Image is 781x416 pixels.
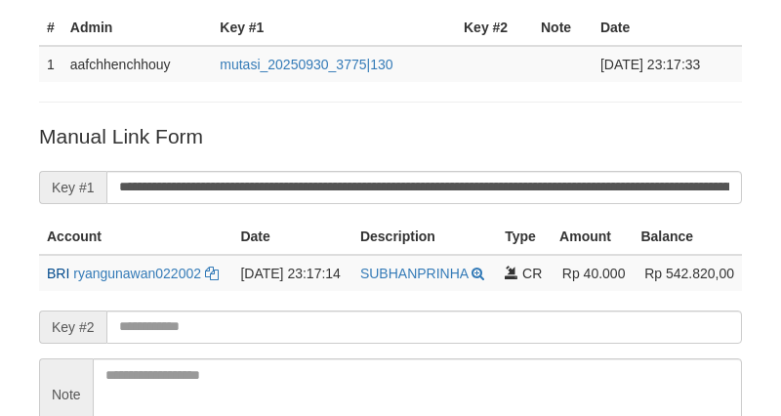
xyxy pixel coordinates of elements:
[533,10,593,46] th: Note
[360,266,468,281] a: SUBHANPRINHA
[552,219,633,255] th: Amount
[456,10,533,46] th: Key #2
[522,266,542,281] span: CR
[39,171,106,204] span: Key #1
[232,255,351,291] td: [DATE] 23:17:14
[633,255,742,291] td: Rp 542.820,00
[39,219,232,255] th: Account
[39,46,62,82] td: 1
[62,10,212,46] th: Admin
[352,219,497,255] th: Description
[39,10,62,46] th: #
[232,219,351,255] th: Date
[552,255,633,291] td: Rp 40.000
[497,219,552,255] th: Type
[633,219,742,255] th: Balance
[39,311,106,344] span: Key #2
[47,266,69,281] span: BRI
[39,122,742,150] p: Manual Link Form
[212,10,456,46] th: Key #1
[62,46,212,82] td: aafchhenchhouy
[73,266,201,281] a: ryangunawan022002
[593,10,742,46] th: Date
[220,57,392,72] a: mutasi_20250930_3775|130
[593,46,742,82] td: [DATE] 23:17:33
[205,266,219,281] a: Copy ryangunawan022002 to clipboard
